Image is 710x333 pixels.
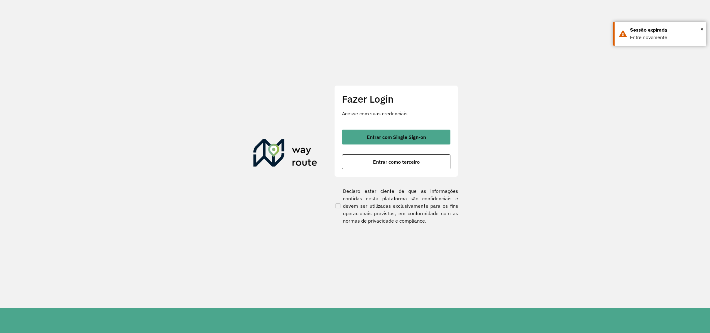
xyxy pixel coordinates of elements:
div: Sessão expirada [630,26,702,34]
button: button [342,130,450,144]
div: Entre novamente [630,34,702,41]
span: Entrar como terceiro [373,159,420,164]
label: Declaro estar ciente de que as informações contidas nesta plataforma são confidenciais e devem se... [334,187,458,224]
button: Close [700,24,703,34]
span: × [700,24,703,34]
button: button [342,154,450,169]
h2: Fazer Login [342,93,450,105]
span: Entrar com Single Sign-on [367,135,426,140]
p: Acesse com suas credenciais [342,110,450,117]
img: Roteirizador AmbevTech [253,139,317,169]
